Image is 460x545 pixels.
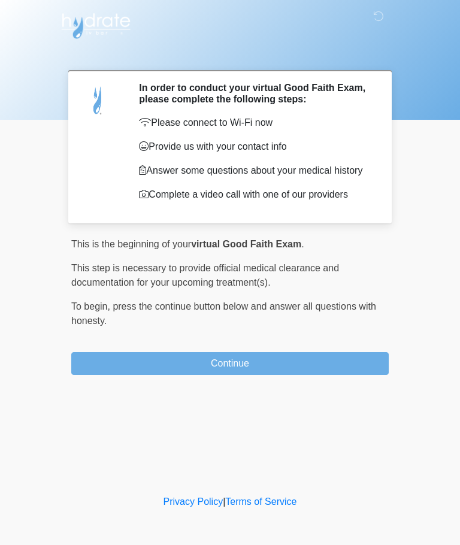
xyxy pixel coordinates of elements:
[71,301,113,311] span: To begin,
[71,263,339,287] span: This step is necessary to provide official medical clearance and documentation for your upcoming ...
[223,496,225,507] a: |
[139,116,371,130] p: Please connect to Wi-Fi now
[62,43,398,65] h1: ‎ ‎ ‎ ‎
[139,140,371,154] p: Provide us with your contact info
[191,239,301,249] strong: virtual Good Faith Exam
[71,301,376,326] span: press the continue button below and answer all questions with honesty.
[71,352,389,375] button: Continue
[164,496,223,507] a: Privacy Policy
[71,239,191,249] span: This is the beginning of your
[301,239,304,249] span: .
[139,82,371,105] h2: In order to conduct your virtual Good Faith Exam, please complete the following steps:
[139,163,371,178] p: Answer some questions about your medical history
[225,496,296,507] a: Terms of Service
[139,187,371,202] p: Complete a video call with one of our providers
[80,82,116,118] img: Agent Avatar
[59,9,132,40] img: Hydrate IV Bar - Arcadia Logo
